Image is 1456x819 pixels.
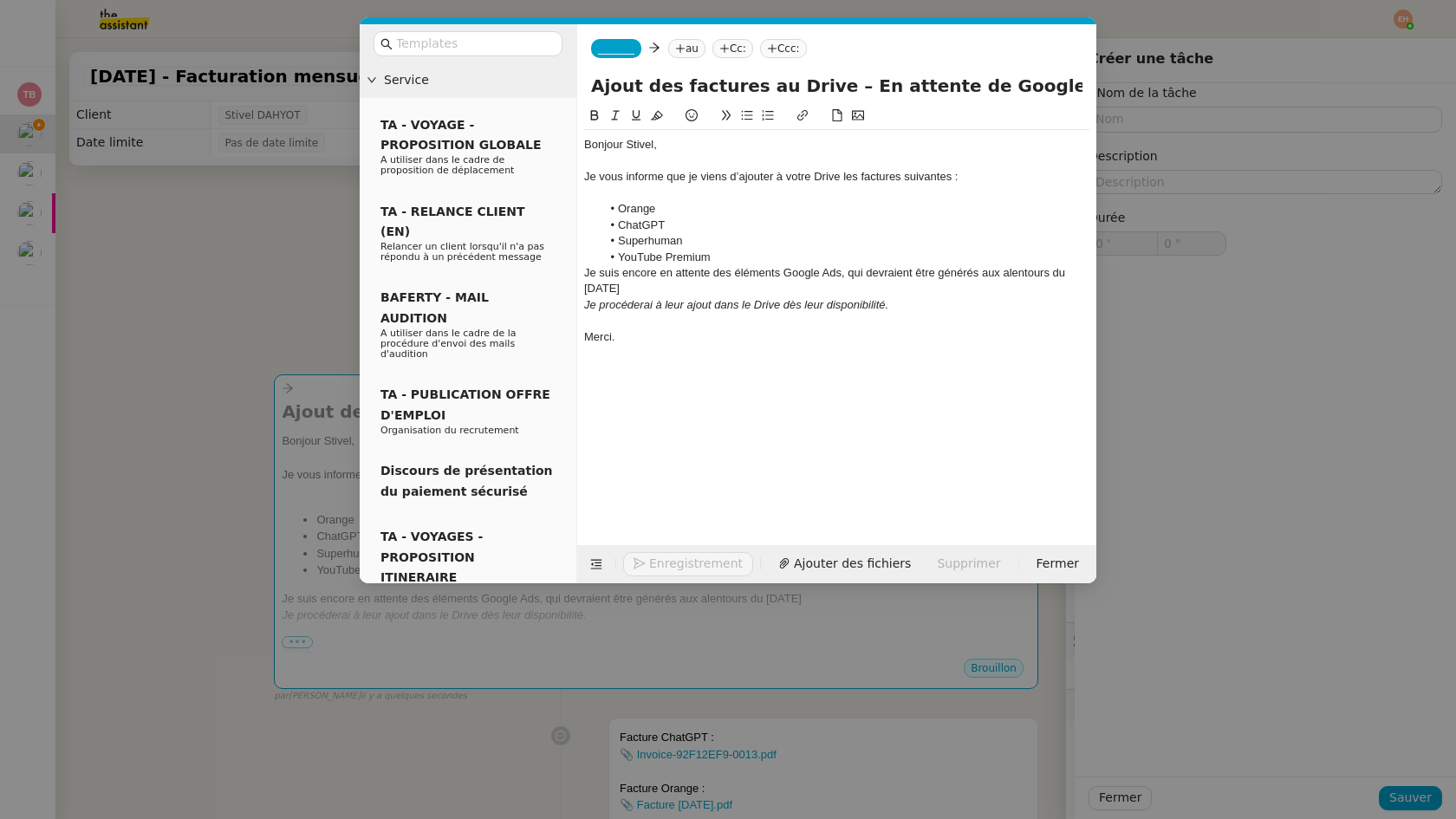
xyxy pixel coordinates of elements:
span: Relancer un client lorsqu'il n'a pas répondu à un précédent message [380,241,544,263]
button: Fermer [1026,552,1089,576]
li: ChatGPT [601,218,1090,233]
div: Merci. [584,329,1089,345]
div: Bonjour Stivel, [584,137,1089,153]
span: A utiliser dans le cadre de la procédure d'envoi des mails d'audition [380,328,517,360]
span: Organisation du recrutement [380,425,519,436]
div: Je vous informe que je viens d’ajouter à votre Drive les factures suivantes : [584,169,1089,185]
li: Orange [601,201,1090,217]
nz-tag: au [668,39,705,58]
input: Subject [591,73,1082,99]
input: Templates [396,34,552,54]
span: Ajouter des fichiers [794,554,911,574]
li: Superhuman [601,233,1090,249]
button: Supprimer [926,552,1011,576]
span: _______ [598,42,634,55]
em: Je procéderai à leur ajout dans le Drive dès leur disponibilité. [584,298,888,311]
span: A utiliser dans le cadre de proposition de déplacement [380,154,514,176]
span: BAFERTY - MAIL AUDITION [380,290,489,324]
span: Fermer [1037,554,1079,574]
nz-tag: Cc: [712,39,753,58]
nz-tag: Ccc: [760,39,807,58]
span: TA - RELANCE CLIENT (EN) [380,205,525,238]
li: YouTube Premium [601,250,1090,265]
div: Service [360,63,576,97]
button: Ajouter des fichiers [768,552,921,576]
span: Service [384,70,569,90]
span: Discours de présentation du paiement sécurisé [380,464,553,497]
span: TA - VOYAGE - PROPOSITION GLOBALE [380,118,541,152]
span: TA - PUBLICATION OFFRE D'EMPLOI [380,387,550,421]
span: TA - VOYAGES - PROPOSITION ITINERAIRE [380,530,483,584]
div: Je suis encore en attente des éléments Google Ads, qui devraient être générés aux alentours du [D... [584,265,1089,297]
button: Enregistrement [623,552,753,576]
